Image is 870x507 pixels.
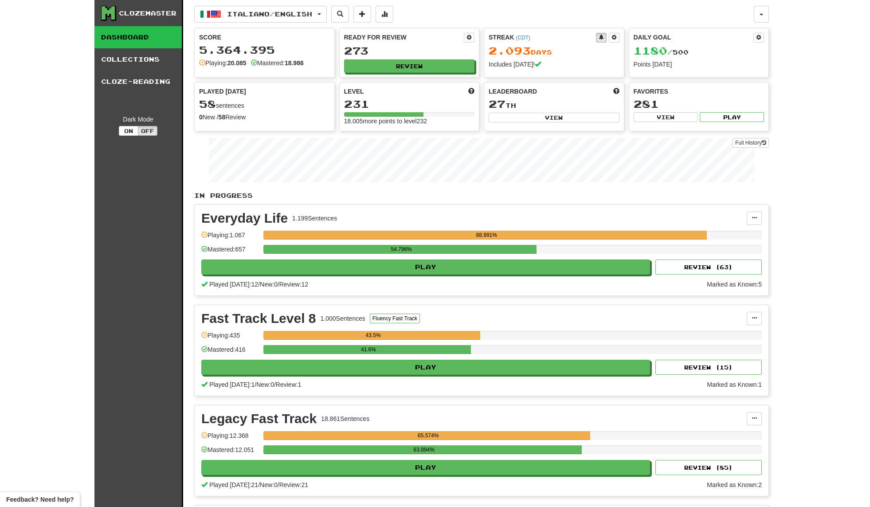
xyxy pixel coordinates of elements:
[94,71,182,93] a: Cloze-Reading
[201,445,259,460] div: Mastered: 12.051
[489,98,506,110] span: 27
[321,414,369,423] div: 18.861 Sentences
[201,259,650,275] button: Play
[258,281,260,288] span: /
[344,98,475,110] div: 231
[278,281,279,288] span: /
[468,87,474,96] span: Score more points to level up
[201,431,259,446] div: Playing: 12.368
[376,6,393,23] button: More stats
[94,48,182,71] a: Collections
[199,114,203,121] strong: 0
[344,117,475,126] div: 18.005 more points to level 232
[266,231,707,240] div: 88.991%
[209,481,258,488] span: Played [DATE]: 21
[194,191,769,200] p: In Progress
[260,281,278,288] span: New: 0
[700,112,764,122] button: Play
[707,380,762,389] div: Marked as Known: 1
[634,98,764,110] div: 281
[353,6,371,23] button: Add sentence to collection
[344,33,464,42] div: Ready for Review
[209,381,255,388] span: Played [DATE]: 1
[655,460,762,475] button: Review (85)
[201,331,259,346] div: Playing: 435
[199,98,216,110] span: 58
[634,48,689,56] span: / 500
[227,59,247,67] strong: 20.085
[634,33,754,43] div: Daily Goal
[201,245,259,259] div: Mastered: 657
[266,345,470,354] div: 41.6%
[201,412,317,425] div: Legacy Fast Track
[489,113,619,122] button: View
[209,281,258,288] span: Played [DATE]: 12
[201,460,650,475] button: Play
[119,126,138,136] button: On
[199,98,330,110] div: sentences
[321,314,365,323] div: 1.000 Sentences
[138,126,157,136] button: Off
[94,26,182,48] a: Dashboard
[707,480,762,489] div: Marked as Known: 2
[331,6,349,23] button: Search sentences
[634,44,667,57] span: 1180
[344,45,475,56] div: 273
[201,312,316,325] div: Fast Track Level 8
[260,481,278,488] span: New: 0
[201,360,650,375] button: Play
[6,495,74,504] span: Open feedback widget
[733,138,769,148] a: Full History
[489,45,619,57] div: Day s
[516,35,530,41] a: (CDT)
[266,245,537,254] div: 54.796%
[255,381,256,388] span: /
[266,331,480,340] div: 43.5%
[655,259,762,275] button: Review (63)
[634,60,764,69] div: Points [DATE]
[201,345,259,360] div: Mastered: 416
[370,314,420,323] button: Fluency Fast Track
[489,33,596,42] div: Streak
[279,481,308,488] span: Review: 21
[201,231,259,245] div: Playing: 1.067
[655,360,762,375] button: Review (15)
[489,87,537,96] span: Leaderboard
[258,481,260,488] span: /
[489,60,619,69] div: Includes [DATE]!
[489,44,531,57] span: 2.093
[199,33,330,42] div: Score
[199,59,247,67] div: Playing:
[707,280,762,289] div: Marked as Known: 5
[634,112,698,122] button: View
[274,381,276,388] span: /
[634,87,764,96] div: Favorites
[489,98,619,110] div: th
[199,87,246,96] span: Played [DATE]
[251,59,304,67] div: Mastered:
[266,445,582,454] div: 63.894%
[285,59,304,67] strong: 18.986
[201,212,288,225] div: Everyday Life
[344,87,364,96] span: Level
[292,214,337,223] div: 1.199 Sentences
[266,431,590,440] div: 65.574%
[613,87,619,96] span: This week in points, UTC
[279,281,308,288] span: Review: 12
[194,6,327,23] button: Italiano/English
[199,44,330,55] div: 5.364.395
[256,381,274,388] span: New: 0
[278,481,279,488] span: /
[276,381,302,388] span: Review: 1
[101,115,175,124] div: Dark Mode
[199,113,330,122] div: New / Review
[344,59,475,73] button: Review
[119,9,176,18] div: Clozemaster
[227,10,312,18] span: Italiano / English
[219,114,226,121] strong: 58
